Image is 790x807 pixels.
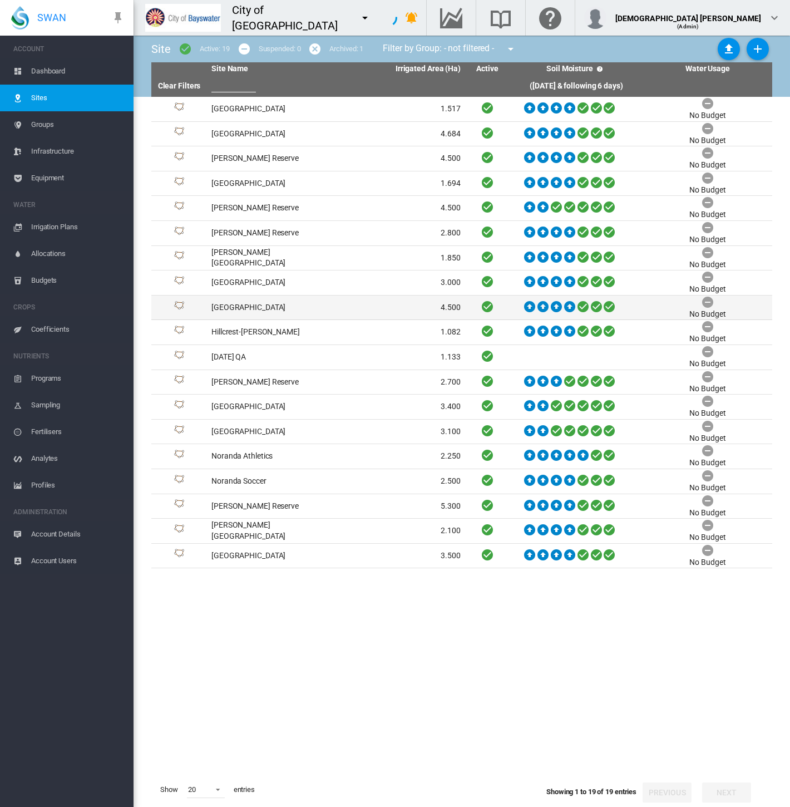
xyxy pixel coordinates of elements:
div: No Budget [689,110,725,121]
div: Site Id: 1549 [156,400,203,414]
img: 1.svg [172,375,186,388]
td: 3.400 [336,395,465,419]
div: City of [GEOGRAPHIC_DATA] [232,2,353,33]
tr: Site Id: 876 [GEOGRAPHIC_DATA] 3.000 No Budget [151,270,772,296]
span: Account Users [31,548,125,574]
tr: Site Id: 882 [PERSON_NAME] Reserve 4.500 No Budget [151,196,772,221]
div: Archived: 1 [329,44,363,54]
md-icon: icon-upload [722,42,735,56]
img: 1.svg [172,499,186,513]
th: Soil Moisture [510,62,643,76]
td: 5.300 [336,494,465,519]
span: Infrastructure [31,138,125,165]
div: Site Id: 875 [156,301,203,314]
td: 4.500 [336,146,465,171]
span: Allocations [31,240,125,267]
img: 1.svg [172,549,186,562]
div: Site Id: 8991 [156,177,203,190]
div: No Budget [689,185,725,196]
button: icon-menu-down [354,7,376,29]
span: Account Details [31,521,125,548]
td: 3.500 [336,544,465,568]
md-icon: icon-bell-ring [405,11,418,24]
td: [GEOGRAPHIC_DATA] [207,270,336,295]
td: 1.133 [336,345,465,370]
button: icon-menu-down [500,38,522,60]
div: No Budget [689,532,725,543]
img: 1.svg [172,524,186,538]
img: 1.svg [172,301,186,314]
img: 1.svg [172,251,186,264]
div: Site Id: 874 [156,251,203,264]
md-icon: Search the knowledge base [487,11,514,24]
div: No Budget [689,383,725,395]
td: [PERSON_NAME] Reserve [207,146,336,171]
th: ([DATE] & following 6 days) [510,76,643,97]
div: No Budget [689,135,725,146]
span: Irrigation Plans [31,214,125,240]
td: [GEOGRAPHIC_DATA] [207,420,336,444]
span: Show [156,780,182,799]
div: 20 [188,785,196,794]
div: Active: 19 [200,44,230,54]
span: Coefficients [31,316,125,343]
td: [PERSON_NAME][GEOGRAPHIC_DATA] [207,519,336,543]
td: [PERSON_NAME][GEOGRAPHIC_DATA] [207,246,336,270]
md-icon: icon-cancel [308,42,322,56]
td: 4.500 [336,296,465,320]
div: [DEMOGRAPHIC_DATA] [PERSON_NAME] [615,8,761,19]
td: Noranda Soccer [207,469,336,494]
tr: Site Id: 875 [GEOGRAPHIC_DATA] 4.500 No Budget [151,296,772,321]
md-icon: Go to the Data Hub [438,11,465,24]
button: Sites Bulk Import [718,38,740,60]
th: Active [465,62,510,76]
td: 1.517 [336,97,465,121]
img: 1.svg [172,152,186,165]
div: No Budget [689,508,725,519]
td: [GEOGRAPHIC_DATA] [207,395,336,419]
img: 1.svg [172,177,186,190]
td: [GEOGRAPHIC_DATA] [207,122,336,146]
img: profile.jpg [584,7,606,29]
md-icon: icon-plus [751,42,764,56]
div: Site Id: 47914 [156,351,203,364]
img: 1.svg [172,102,186,116]
td: [GEOGRAPHIC_DATA] [207,97,336,121]
div: Site Id: 9108 [156,326,203,339]
button: Previous [643,783,692,803]
tr: Site Id: 47914 [DATE] QA 1.133 No Budget [151,345,772,370]
td: [PERSON_NAME] Reserve [207,196,336,220]
div: Site Id: 876 [156,276,203,289]
div: Site Id: 9081 [156,375,203,388]
div: Site Id: 8993 [156,450,203,463]
img: 1.svg [172,450,186,463]
td: 1.694 [336,171,465,196]
tr: Site Id: 1549 [GEOGRAPHIC_DATA] 3.400 No Budget [151,395,772,420]
div: No Budget [689,259,725,270]
img: 1.svg [172,351,186,364]
tr: Site Id: 881 [PERSON_NAME] Reserve 4.500 No Budget [151,146,772,171]
div: No Budget [689,358,725,370]
button: Add New Site, define start date [747,38,769,60]
img: 1.svg [172,201,186,215]
span: ADMINISTRATION [13,503,125,521]
span: Showing 1 to 19 of 19 entries [546,788,636,796]
div: No Budget [689,209,725,220]
div: No Budget [689,457,725,469]
td: [PERSON_NAME] Reserve [207,494,336,519]
img: 1.svg [172,227,186,240]
tr: Site Id: 879 [PERSON_NAME] Reserve 2.800 No Budget [151,221,772,246]
td: 2.500 [336,469,465,494]
img: 1.svg [172,127,186,140]
div: Site Id: 9080 [156,102,203,116]
td: [PERSON_NAME] Reserve [207,221,336,245]
div: Site Id: 877 [156,499,203,513]
span: Groups [31,111,125,138]
span: Analytes [31,445,125,472]
span: ACCOUNT [13,40,125,58]
div: Suspended: 0 [259,44,301,54]
button: Next [702,783,751,803]
tr: Site Id: 8993 Noranda Athletics 2.250 No Budget [151,444,772,469]
td: 1.082 [336,320,465,345]
td: 2.250 [336,444,465,469]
